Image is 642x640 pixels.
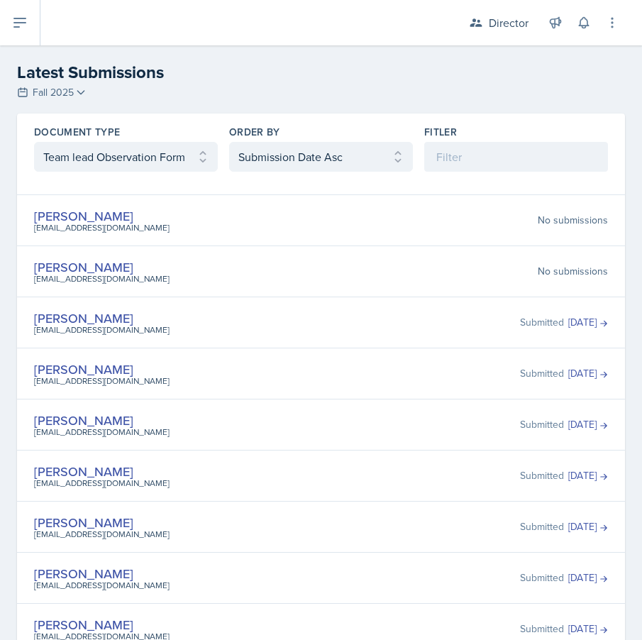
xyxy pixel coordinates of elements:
[34,463,133,480] a: [PERSON_NAME]
[34,360,133,378] a: [PERSON_NAME]
[489,14,528,31] div: Director
[34,528,170,541] div: [EMAIL_ADDRESS][DOMAIN_NAME]
[34,272,170,285] div: [EMAIL_ADDRESS][DOMAIN_NAME]
[520,468,608,483] div: Submitted
[34,579,170,592] div: [EMAIL_ADDRESS][DOMAIN_NAME]
[34,324,170,336] div: [EMAIL_ADDRESS][DOMAIN_NAME]
[33,85,74,100] span: Fall 2025
[424,142,608,172] input: Filter
[34,616,133,634] a: [PERSON_NAME]
[568,570,608,585] a: [DATE]
[520,519,608,534] div: Submitted
[520,366,608,381] div: Submitted
[568,622,608,636] a: [DATE]
[538,264,608,279] div: No submissions
[424,125,457,139] label: Fitler
[34,125,121,139] label: Document Type
[568,417,608,432] a: [DATE]
[568,468,608,483] a: [DATE]
[520,622,608,636] div: Submitted
[34,375,170,387] div: [EMAIL_ADDRESS][DOMAIN_NAME]
[229,125,280,139] label: Order By
[34,514,133,531] a: [PERSON_NAME]
[34,309,133,327] a: [PERSON_NAME]
[568,519,608,534] a: [DATE]
[520,417,608,432] div: Submitted
[34,258,133,276] a: [PERSON_NAME]
[538,213,608,228] div: No submissions
[568,315,608,330] a: [DATE]
[34,207,133,225] a: [PERSON_NAME]
[34,221,170,234] div: [EMAIL_ADDRESS][DOMAIN_NAME]
[568,366,608,381] a: [DATE]
[520,315,608,330] div: Submitted
[17,60,625,85] h2: Latest Submissions
[520,570,608,585] div: Submitted
[34,565,133,583] a: [PERSON_NAME]
[34,477,170,490] div: [EMAIL_ADDRESS][DOMAIN_NAME]
[34,426,170,438] div: [EMAIL_ADDRESS][DOMAIN_NAME]
[34,412,133,429] a: [PERSON_NAME]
